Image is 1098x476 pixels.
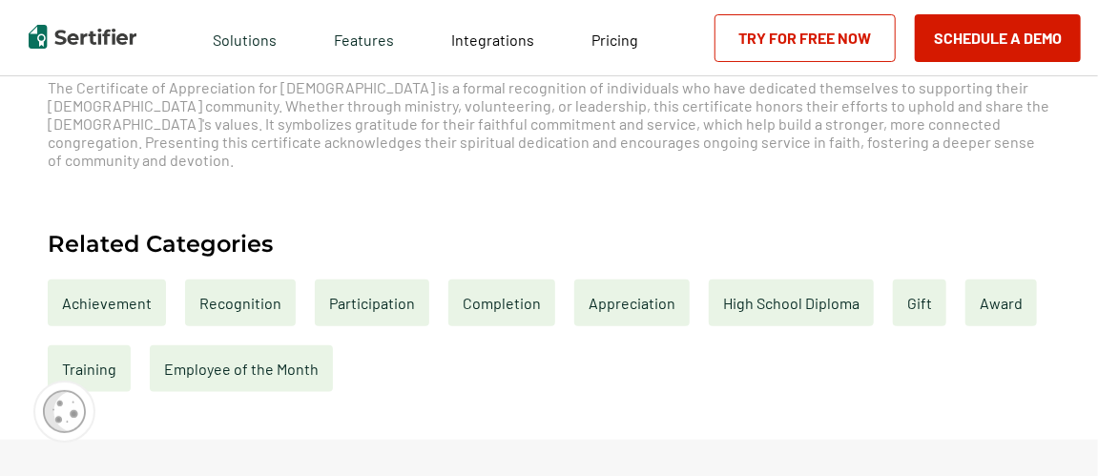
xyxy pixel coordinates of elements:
img: Sertifier | Digital Credentialing Platform [29,25,136,49]
a: Pricing [591,26,638,50]
span: Pricing [591,31,638,49]
span: The Certificate of Appreciation for [DEMOGRAPHIC_DATA] is a formal recognition of individuals who... [48,78,1049,169]
span: Solutions [213,26,277,50]
h2: Related Categories [48,232,273,256]
a: Gift [893,279,946,326]
a: Achievement [48,279,166,326]
button: Schedule a Demo [915,14,1081,62]
a: Participation [315,279,429,326]
a: High School Diploma [709,279,874,326]
a: Recognition [185,279,296,326]
a: Training [48,345,131,392]
span: Features [334,26,394,50]
iframe: Chat Widget [1003,384,1098,476]
a: Integrations [451,26,534,50]
a: Completion [448,279,555,326]
a: Try for Free Now [715,14,896,62]
span: Integrations [451,31,534,49]
a: Appreciation [574,279,690,326]
a: Award [965,279,1037,326]
a: Employee of the Month [150,345,333,392]
img: Cookie Popup Icon [43,390,86,433]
